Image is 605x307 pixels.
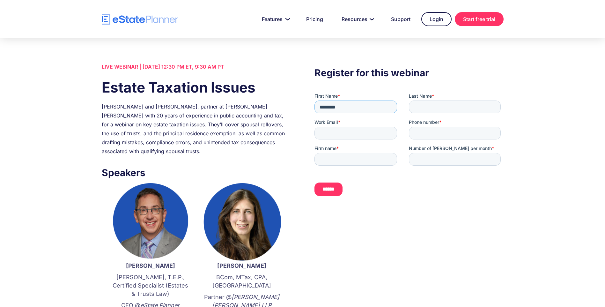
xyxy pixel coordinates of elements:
div: [PERSON_NAME] and [PERSON_NAME], partner at [PERSON_NAME] [PERSON_NAME] with 20 years of experien... [102,102,291,156]
h1: Estate Taxation Issues [102,78,291,97]
h3: Register for this webinar [314,65,503,80]
a: Resources [334,13,380,26]
iframe: Form 0 [314,93,503,201]
strong: [PERSON_NAME] [126,262,175,269]
strong: [PERSON_NAME] [217,262,266,269]
div: LIVE WEBINAR | [DATE] 12:30 PM ET, 9:30 AM PT [102,62,291,71]
a: Login [421,12,452,26]
p: [PERSON_NAME], T.E.P., Certified Specialist (Estates & Trusts Law) [111,273,190,298]
a: home [102,14,178,25]
a: Pricing [299,13,331,26]
h3: Speakers [102,165,291,180]
a: Start free trial [455,12,504,26]
a: Features [254,13,295,26]
p: BCom, MTax, CPA, [GEOGRAPHIC_DATA] [203,273,281,290]
a: Support [383,13,418,26]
